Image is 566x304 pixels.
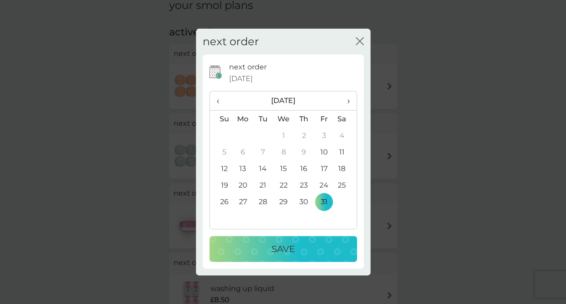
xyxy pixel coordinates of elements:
th: [DATE] [233,91,334,111]
td: 3 [314,127,334,144]
td: 30 [294,193,314,210]
td: 16 [294,160,314,177]
span: ‹ [217,91,226,110]
td: 31 [314,193,334,210]
td: 2 [294,127,314,144]
td: 10 [314,144,334,160]
td: 19 [210,177,233,193]
td: 12 [210,160,233,177]
button: close [356,37,364,47]
span: [DATE] [229,73,253,85]
td: 26 [210,193,233,210]
th: Su [210,111,233,128]
td: 6 [233,144,253,160]
td: 28 [253,193,273,210]
td: 8 [273,144,294,160]
h2: next order [203,35,259,48]
th: Tu [253,111,273,128]
td: 21 [253,177,273,193]
p: next order [229,61,267,73]
td: 11 [334,144,356,160]
th: We [273,111,294,128]
td: 14 [253,160,273,177]
p: Save [272,242,295,256]
td: 25 [334,177,356,193]
td: 13 [233,160,253,177]
td: 20 [233,177,253,193]
th: Sa [334,111,356,128]
td: 27 [233,193,253,210]
td: 1 [273,127,294,144]
span: › [340,91,349,110]
td: 9 [294,144,314,160]
td: 7 [253,144,273,160]
th: Th [294,111,314,128]
td: 22 [273,177,294,193]
td: 29 [273,193,294,210]
td: 15 [273,160,294,177]
button: Save [209,236,357,262]
th: Mo [233,111,253,128]
td: 17 [314,160,334,177]
td: 4 [334,127,356,144]
td: 24 [314,177,334,193]
td: 5 [210,144,233,160]
td: 18 [334,160,356,177]
th: Fr [314,111,334,128]
td: 23 [294,177,314,193]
